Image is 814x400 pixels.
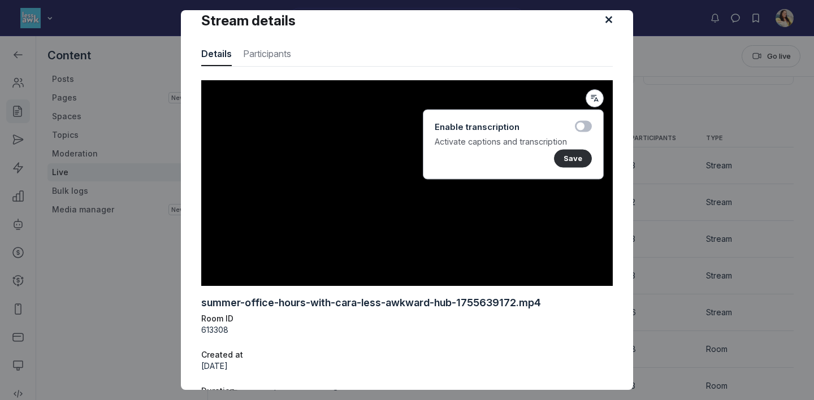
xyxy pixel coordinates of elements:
div: Room ID [201,313,613,324]
div: summer-office-hours-with-cara-less-awkward-hub-1755639172.mp4 [201,295,541,311]
button: Save [554,149,592,167]
div: Duration [201,385,613,397]
p: 613308 [201,324,613,336]
span: Participants [243,47,291,65]
div: Created at [201,349,613,360]
div: Activate captions and transcription [435,136,570,147]
div: Stream details [201,12,613,30]
p: [DATE] [201,360,613,372]
span: Details [201,47,232,60]
span: Enable transcription [435,121,519,134]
